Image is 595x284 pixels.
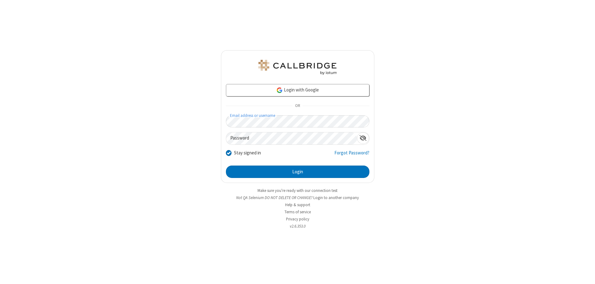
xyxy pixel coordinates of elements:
li: v2.6.353.0 [221,223,374,229]
a: Make sure you're ready with our connection test [258,188,337,193]
span: OR [293,102,302,110]
img: QA Selenium DO NOT DELETE OR CHANGE [257,60,338,75]
a: Privacy policy [286,216,309,222]
a: Terms of service [284,209,311,215]
input: Password [226,132,357,144]
li: Not QA Selenium DO NOT DELETE OR CHANGE? [221,195,374,201]
input: Email address or username [226,115,369,127]
div: Show password [357,132,369,144]
img: google-icon.png [276,87,283,94]
button: Login [226,166,369,178]
a: Help & support [285,202,310,207]
button: Login to another company [313,195,359,201]
a: Login with Google [226,84,369,96]
label: Stay signed in [234,149,261,157]
a: Forgot Password? [334,149,369,161]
